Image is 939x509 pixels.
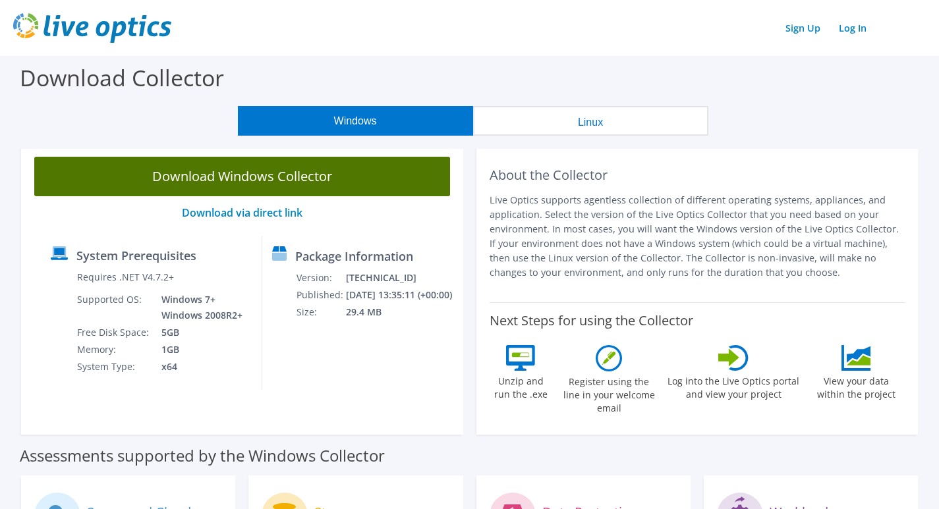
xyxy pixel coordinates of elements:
[182,205,302,220] a: Download via direct link
[77,271,174,284] label: Requires .NET V4.7.2+
[76,341,152,358] td: Memory:
[296,286,346,304] td: Published:
[345,269,457,286] td: [TECHNICAL_ID]
[76,291,152,324] td: Supported OS:
[667,371,800,401] label: Log into the Live Optics portal and view your project
[490,313,693,329] label: Next Steps for using the Collector
[152,324,245,341] td: 5GB
[779,18,827,38] a: Sign Up
[20,449,385,462] label: Assessments supported by the Windows Collector
[345,286,457,304] td: [DATE] 13:35:11 (+00:00)
[345,304,457,321] td: 29.4 MB
[490,167,905,183] h2: About the Collector
[152,358,245,375] td: x64
[473,106,708,136] button: Linux
[490,371,551,401] label: Unzip and run the .exe
[296,269,346,286] td: Version:
[295,250,413,263] label: Package Information
[238,106,473,136] button: Windows
[296,304,346,321] td: Size:
[490,193,905,280] p: Live Optics supports agentless collection of different operating systems, appliances, and applica...
[34,157,450,196] a: Download Windows Collector
[76,249,196,262] label: System Prerequisites
[76,324,152,341] td: Free Disk Space:
[13,13,171,43] img: live_optics_svg.svg
[76,358,152,375] td: System Type:
[559,371,658,415] label: Register using the line in your welcome email
[152,341,245,358] td: 1GB
[809,371,903,401] label: View your data within the project
[20,63,224,93] label: Download Collector
[832,18,873,38] a: Log In
[152,291,245,324] td: Windows 7+ Windows 2008R2+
